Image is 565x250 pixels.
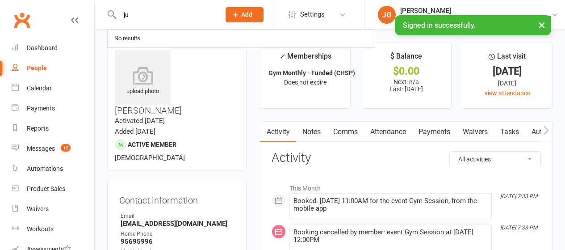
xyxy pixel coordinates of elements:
div: [DATE] [470,67,544,76]
div: Payments [27,105,55,112]
h3: [PERSON_NAME] [115,50,239,115]
a: Clubworx [11,9,33,31]
div: $0.00 [369,67,443,76]
span: Active member [128,141,176,148]
a: Tasks [494,122,525,142]
a: Payments [412,122,456,142]
time: Activated [DATE] [115,117,165,125]
a: Product Sales [12,179,94,199]
div: Waivers [27,205,49,212]
a: Automations [12,159,94,179]
h3: Activity [272,151,541,165]
div: [DATE] [470,78,544,88]
div: Automations [27,165,63,172]
div: upload photo [115,67,171,96]
a: Reports [12,119,94,139]
div: No results [112,32,143,45]
div: Reports [27,125,49,132]
div: [PERSON_NAME] [400,7,551,15]
div: Booked: [DATE] 11:00AM for the event Gym Session, from the mobile app [293,197,488,212]
div: Messages [27,145,55,152]
time: Added [DATE] [115,127,155,136]
a: Payments [12,98,94,119]
a: Waivers [456,122,494,142]
a: Calendar [12,78,94,98]
strong: Gym Monthly - Funded (CHSP) [268,69,355,76]
div: People [27,64,47,72]
i: [DATE] 7:33 PM [500,225,537,231]
a: Notes [296,122,327,142]
i: [DATE] 7:33 PM [500,193,537,199]
strong: [EMAIL_ADDRESS][DOMAIN_NAME] [121,220,234,228]
span: Signed in successfully. [403,21,476,30]
span: [DEMOGRAPHIC_DATA] [115,154,185,162]
button: × [534,15,550,34]
span: 12 [61,144,71,152]
h3: Contact information [119,192,234,205]
i: ✓ [279,52,285,61]
span: Does not expire [284,79,326,86]
a: Comms [327,122,364,142]
div: Dashboard [27,44,58,51]
a: Waivers [12,199,94,219]
a: view attendance [485,89,530,97]
div: Product Sales [27,185,65,192]
div: Uniting Seniors [PERSON_NAME][GEOGRAPHIC_DATA] [400,15,551,23]
div: Booking cancelled by member: event Gym Session at [DATE] 12:00PM [293,229,488,244]
a: Dashboard [12,38,94,58]
a: Workouts [12,219,94,239]
div: Calendar [27,85,52,92]
div: Email [121,212,234,220]
a: Messages 12 [12,139,94,159]
span: Add [241,11,252,18]
p: Next: n/a Last: [DATE] [369,78,443,93]
li: This Month [272,179,541,193]
span: Settings [300,4,325,25]
a: Activity [260,122,296,142]
button: Add [226,7,264,22]
div: JG [378,6,396,24]
strong: 95695996 [121,237,234,246]
input: Search... [117,8,214,21]
div: Last visit [489,51,526,67]
div: Workouts [27,225,54,233]
div: Memberships [279,51,331,67]
div: Home Phone [121,230,234,238]
a: Attendance [364,122,412,142]
div: $ Balance [390,51,422,67]
a: People [12,58,94,78]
